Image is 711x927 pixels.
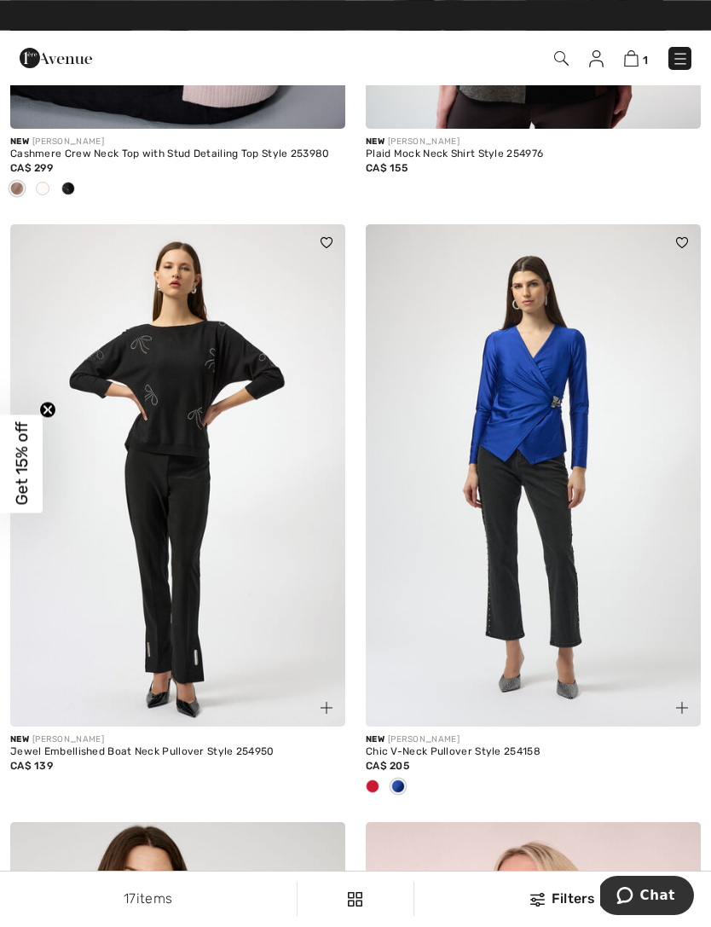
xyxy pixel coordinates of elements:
[10,734,29,744] span: New
[348,892,362,907] img: Filters
[30,176,55,204] div: Vanilla 30
[425,889,701,909] div: Filters
[676,702,688,714] img: plus_v2.svg
[366,760,409,772] span: CA$ 205
[10,136,345,148] div: [PERSON_NAME]
[10,136,29,147] span: New
[10,162,53,174] span: CA$ 299
[20,49,92,65] a: 1ère Avenue
[366,136,701,148] div: [PERSON_NAME]
[55,176,81,204] div: Black
[4,176,30,204] div: Rose
[360,773,385,802] div: Cabernet/black
[366,746,701,758] div: Chic V-Neck Pullover Style 254158
[676,237,688,247] img: heart_black_full.svg
[600,876,694,918] iframe: Opens a widget where you can chat to one of our agents
[10,224,345,727] img: Jewel Embellished Boat Neck Pullover Style 254950. Black
[20,41,92,75] img: 1ère Avenue
[366,162,408,174] span: CA$ 155
[12,422,32,506] span: Get 15% off
[589,50,604,67] img: My Info
[10,760,53,772] span: CA$ 139
[385,773,411,802] div: Royal Sapphire 163
[366,733,701,746] div: [PERSON_NAME]
[672,50,689,67] img: Menu
[366,148,701,160] div: Plaid Mock Neck Shirt Style 254976
[366,136,384,147] span: New
[124,890,136,907] span: 17
[10,148,345,160] div: Cashmere Crew Neck Top with Stud Detailing Top Style 253980
[366,734,384,744] span: New
[624,50,639,67] img: Shopping Bag
[530,893,545,907] img: Filters
[39,401,56,418] button: Close teaser
[554,51,569,66] img: Search
[321,702,332,714] img: plus_v2.svg
[624,48,648,68] a: 1
[366,224,701,727] img: Chic V-Neck Pullover Style 254158. Cabernet/black
[643,54,648,67] span: 1
[10,746,345,758] div: Jewel Embellished Boat Neck Pullover Style 254950
[321,237,332,247] img: heart_black_full.svg
[10,733,345,746] div: [PERSON_NAME]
